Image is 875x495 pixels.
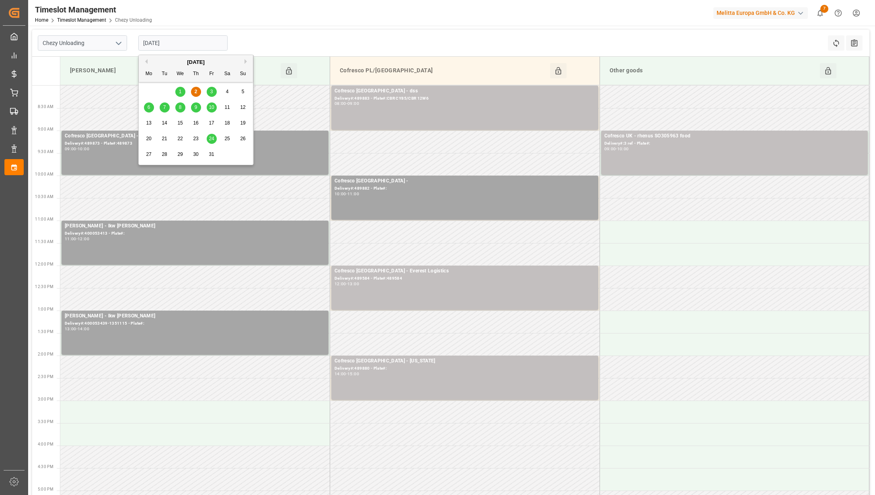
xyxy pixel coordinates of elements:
[141,84,251,162] div: month 2025-10
[242,89,244,94] span: 5
[143,59,148,64] button: Previous Month
[35,217,53,221] span: 11:00 AM
[347,102,359,105] div: 09:00
[144,134,154,144] div: Choose Monday, October 20th, 2025
[240,120,245,126] span: 19
[38,329,53,334] span: 1:30 PM
[207,134,217,144] div: Choose Friday, October 24th, 2025
[335,372,346,376] div: 14:00
[604,140,865,147] div: Delivery#:3 ref - Plate#:
[335,282,346,286] div: 12:00
[191,87,201,97] div: Choose Thursday, October 2nd, 2025
[65,327,76,331] div: 13:00
[337,63,550,78] div: Cofresco PL/[GEOGRAPHIC_DATA]
[209,120,214,126] span: 17
[616,147,617,151] div: -
[335,365,595,372] div: Delivery#:489880 - Plate#:
[195,89,197,94] span: 2
[191,149,201,160] div: Choose Thursday, October 30th, 2025
[139,58,253,66] div: [DATE]
[222,87,232,97] div: Choose Saturday, October 4th, 2025
[191,102,201,112] div: Choose Thursday, October 9th, 2025
[238,69,248,79] div: Su
[238,102,248,112] div: Choose Sunday, October 12th, 2025
[65,312,325,320] div: [PERSON_NAME] - lkw [PERSON_NAME]
[209,104,214,110] span: 10
[209,151,214,157] span: 31
[78,147,89,151] div: 10:00
[35,262,53,266] span: 12:00 PM
[38,307,53,311] span: 1:00 PM
[35,17,48,23] a: Home
[76,237,78,241] div: -
[244,59,249,64] button: Next Month
[160,149,170,160] div: Choose Tuesday, October 28th, 2025
[146,136,151,141] span: 20
[713,7,808,19] div: Melitta Europa GmbH & Co. KG
[65,320,325,327] div: Delivery#:400053439-1351115 - Plate#:
[38,352,53,356] span: 2:00 PM
[335,177,595,185] div: Cofresco [GEOGRAPHIC_DATA] -
[35,239,53,244] span: 11:30 AM
[238,87,248,97] div: Choose Sunday, October 5th, 2025
[38,35,127,51] input: Type to search/select
[148,104,150,110] span: 6
[226,89,229,94] span: 4
[144,118,154,128] div: Choose Monday, October 13th, 2025
[207,87,217,97] div: Choose Friday, October 3rd, 2025
[65,132,325,140] div: Cofresco [GEOGRAPHIC_DATA] - Mielczarek
[38,419,53,424] span: 3:30 PM
[65,147,76,151] div: 09:00
[162,120,167,126] span: 14
[604,132,865,140] div: Cofresco UK - rhenus SO305963 food
[193,151,198,157] span: 30
[177,120,183,126] span: 15
[146,151,151,157] span: 27
[207,149,217,160] div: Choose Friday, October 31st, 2025
[811,4,829,22] button: show 7 new notifications
[222,134,232,144] div: Choose Saturday, October 25th, 2025
[222,69,232,79] div: Sa
[35,172,53,176] span: 10:00 AM
[240,104,245,110] span: 12
[35,284,53,289] span: 12:30 PM
[222,118,232,128] div: Choose Saturday, October 18th, 2025
[606,63,820,78] div: Other goods
[713,5,811,20] button: Melitta Europa GmbH & Co. KG
[175,69,185,79] div: We
[144,102,154,112] div: Choose Monday, October 6th, 2025
[65,230,325,237] div: Delivery#:400053413 - Plate#:
[210,89,213,94] span: 3
[224,120,230,126] span: 18
[65,237,76,241] div: 11:00
[238,134,248,144] div: Choose Sunday, October 26th, 2025
[346,192,347,196] div: -
[193,120,198,126] span: 16
[335,185,595,192] div: Delivery#:489882 - Plate#:
[335,357,595,365] div: Cofresco [GEOGRAPHIC_DATA] - [US_STATE]
[335,267,595,275] div: Cofresco [GEOGRAPHIC_DATA] - Everest Logistics
[207,118,217,128] div: Choose Friday, October 17th, 2025
[38,397,53,401] span: 3:00 PM
[191,118,201,128] div: Choose Thursday, October 16th, 2025
[191,69,201,79] div: Th
[175,149,185,160] div: Choose Wednesday, October 29th, 2025
[78,327,89,331] div: 14:00
[193,136,198,141] span: 23
[207,102,217,112] div: Choose Friday, October 10th, 2025
[829,4,847,22] button: Help Center
[195,104,197,110] span: 9
[240,136,245,141] span: 26
[346,282,347,286] div: -
[38,127,53,131] span: 9:00 AM
[335,87,595,95] div: Cofresco [GEOGRAPHIC_DATA] - dss
[335,102,346,105] div: 08:00
[162,151,167,157] span: 28
[160,69,170,79] div: Tu
[335,192,346,196] div: 10:00
[160,134,170,144] div: Choose Tuesday, October 21st, 2025
[224,136,230,141] span: 25
[78,237,89,241] div: 12:00
[238,118,248,128] div: Choose Sunday, October 19th, 2025
[76,327,78,331] div: -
